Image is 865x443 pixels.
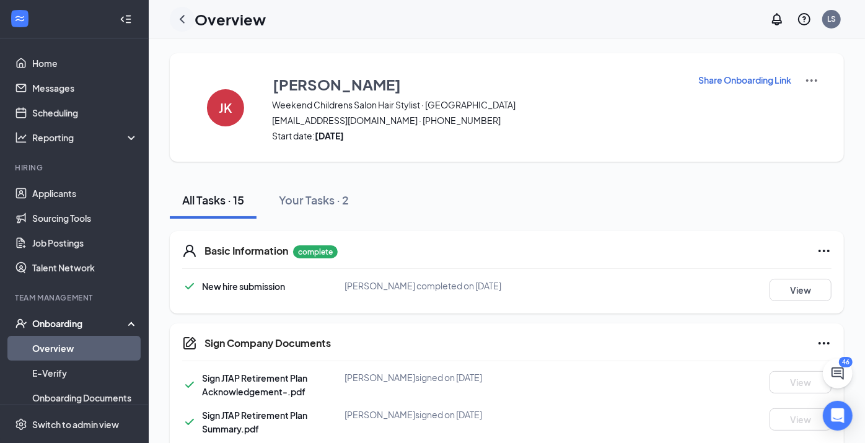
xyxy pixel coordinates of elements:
[804,73,819,88] img: More Actions
[15,292,136,303] div: Team Management
[827,14,836,24] div: LS
[272,129,682,142] span: Start date:
[175,12,190,27] svg: ChevronLeft
[120,13,132,25] svg: Collapse
[273,74,401,95] h3: [PERSON_NAME]
[345,408,561,421] div: [PERSON_NAME] signed on [DATE]
[770,408,832,431] button: View
[219,103,232,112] h4: JK
[345,280,501,291] span: [PERSON_NAME] completed on [DATE]
[202,372,307,397] span: Sign JTAP Retirement Plan Acknowledgement-.pdf
[15,162,136,173] div: Hiring
[32,361,138,385] a: E-Verify
[202,410,307,434] span: Sign JTAP Retirement Plan Summary.pdf
[195,73,257,142] button: JK
[32,100,138,125] a: Scheduling
[182,336,197,351] svg: CompanyDocumentIcon
[770,279,832,301] button: View
[698,73,792,87] button: Share Onboarding Link
[817,336,832,351] svg: Ellipses
[15,317,27,330] svg: UserCheck
[204,336,331,350] h5: Sign Company Documents
[14,12,26,25] svg: WorkstreamLogo
[32,385,138,410] a: Onboarding Documents
[195,9,266,30] h1: Overview
[823,401,853,431] div: Open Intercom Messenger
[182,243,197,258] svg: User
[182,279,197,294] svg: Checkmark
[823,359,853,388] button: ChatActive
[272,114,682,126] span: [EMAIL_ADDRESS][DOMAIN_NAME] · [PHONE_NUMBER]
[770,12,784,27] svg: Notifications
[817,243,832,258] svg: Ellipses
[182,192,244,208] div: All Tasks · 15
[345,371,561,384] div: [PERSON_NAME] signed on [DATE]
[797,12,812,27] svg: QuestionInfo
[830,366,845,381] svg: ChatActive
[32,131,139,144] div: Reporting
[15,131,27,144] svg: Analysis
[698,74,791,86] p: Share Onboarding Link
[32,317,128,330] div: Onboarding
[182,377,197,392] svg: Checkmark
[272,73,682,95] button: [PERSON_NAME]
[32,181,138,206] a: Applicants
[32,255,138,280] a: Talent Network
[15,418,27,431] svg: Settings
[272,99,682,111] span: Weekend Childrens Salon Hair Stylist · [GEOGRAPHIC_DATA]
[293,245,338,258] p: complete
[182,414,197,429] svg: Checkmark
[279,192,349,208] div: Your Tasks · 2
[32,336,138,361] a: Overview
[32,230,138,255] a: Job Postings
[202,281,285,292] span: New hire submission
[32,51,138,76] a: Home
[32,206,138,230] a: Sourcing Tools
[315,130,344,141] strong: [DATE]
[32,76,138,100] a: Messages
[770,371,832,393] button: View
[839,357,853,367] div: 46
[204,244,288,258] h5: Basic Information
[32,418,119,431] div: Switch to admin view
